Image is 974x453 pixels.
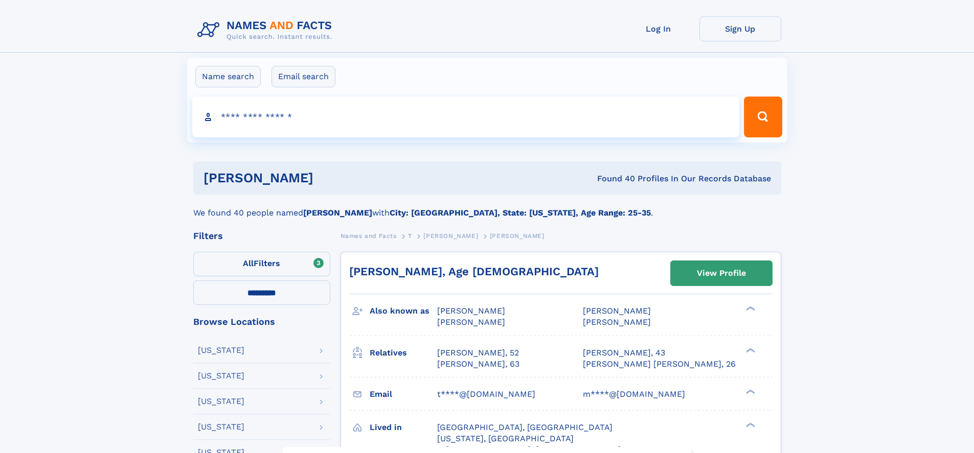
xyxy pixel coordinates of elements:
[193,231,330,241] div: Filters
[423,229,478,242] a: [PERSON_NAME]
[583,306,651,316] span: [PERSON_NAME]
[370,344,437,362] h3: Relatives
[198,397,244,406] div: [US_STATE]
[198,423,244,431] div: [US_STATE]
[743,421,756,428] div: ❯
[192,97,740,137] input: search input
[437,317,505,327] span: [PERSON_NAME]
[583,359,736,370] a: [PERSON_NAME] [PERSON_NAME], 26
[490,232,545,240] span: [PERSON_NAME]
[408,229,412,242] a: T
[743,305,756,312] div: ❯
[390,208,651,218] b: City: [GEOGRAPHIC_DATA], State: [US_STATE], Age Range: 25-35
[423,232,478,240] span: [PERSON_NAME]
[370,302,437,320] h3: Also known as
[699,16,781,41] a: Sign Up
[193,16,341,44] img: Logo Names and Facts
[193,317,330,326] div: Browse Locations
[697,261,746,285] div: View Profile
[203,172,456,184] h1: [PERSON_NAME]
[743,347,756,353] div: ❯
[243,258,254,268] span: All
[437,422,613,432] span: [GEOGRAPHIC_DATA], [GEOGRAPHIC_DATA]
[743,388,756,395] div: ❯
[370,419,437,436] h3: Lived in
[303,208,372,218] b: [PERSON_NAME]
[349,265,599,278] a: [PERSON_NAME], Age [DEMOGRAPHIC_DATA]
[193,252,330,276] label: Filters
[437,306,505,316] span: [PERSON_NAME]
[437,434,574,443] span: [US_STATE], [GEOGRAPHIC_DATA]
[370,386,437,403] h3: Email
[583,347,665,359] a: [PERSON_NAME], 43
[744,97,782,137] button: Search Button
[198,346,244,354] div: [US_STATE]
[671,261,772,285] a: View Profile
[271,66,335,87] label: Email search
[437,347,519,359] a: [PERSON_NAME], 52
[583,317,651,327] span: [PERSON_NAME]
[341,229,397,242] a: Names and Facts
[437,359,519,370] a: [PERSON_NAME], 63
[198,372,244,380] div: [US_STATE]
[618,16,699,41] a: Log In
[408,232,412,240] span: T
[195,66,261,87] label: Name search
[193,195,781,219] div: We found 40 people named with .
[455,173,771,184] div: Found 40 Profiles In Our Records Database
